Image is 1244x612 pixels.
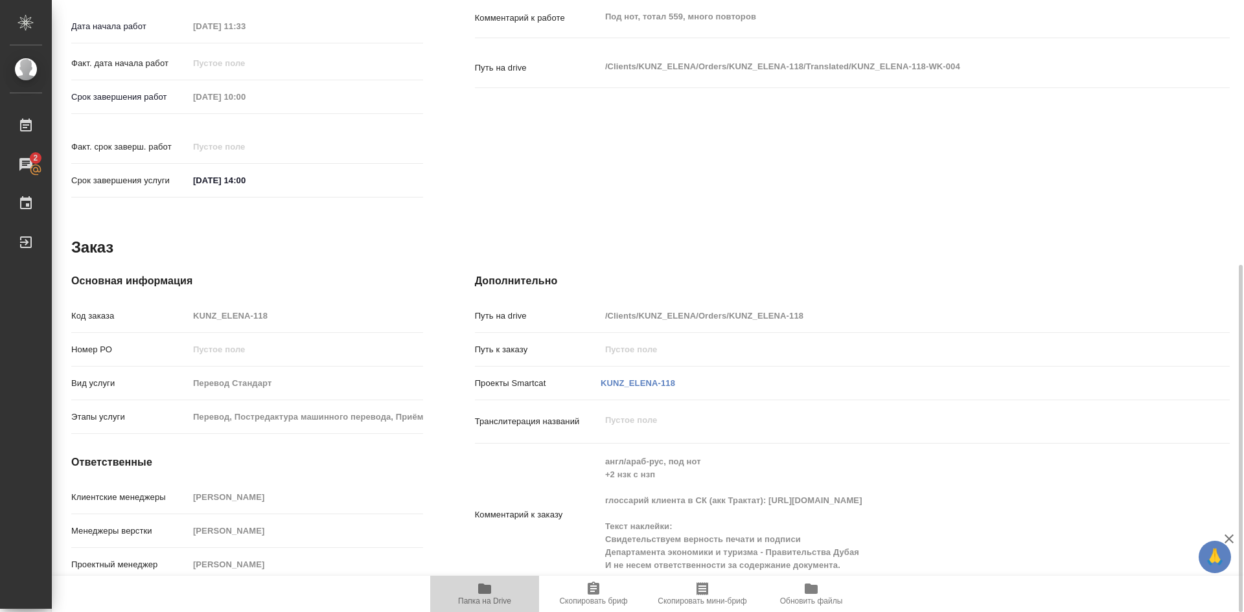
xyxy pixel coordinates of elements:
[189,521,423,540] input: Пустое поле
[71,455,423,470] h4: Ответственные
[475,273,1230,289] h4: Дополнительно
[71,174,189,187] p: Срок завершения услуги
[658,596,746,606] span: Скопировать мини-бриф
[189,488,423,506] input: Пустое поле
[71,411,189,424] p: Этапы услуги
[601,340,1167,359] input: Пустое поле
[71,141,189,153] p: Факт. срок заверш. работ
[189,17,302,36] input: Пустое поле
[71,310,189,323] p: Код заказа
[71,273,423,289] h4: Основная информация
[71,237,113,258] h2: Заказ
[601,306,1167,325] input: Пустое поле
[3,148,49,181] a: 2
[189,407,423,426] input: Пустое поле
[71,377,189,390] p: Вид услуги
[71,525,189,538] p: Менеджеры верстки
[189,555,423,574] input: Пустое поле
[475,377,601,390] p: Проекты Smartcat
[475,415,601,428] p: Транслитерация названий
[189,137,302,156] input: Пустое поле
[1204,543,1226,571] span: 🙏
[475,508,601,521] p: Комментарий к заказу
[189,54,302,73] input: Пустое поле
[601,451,1167,576] textarea: англ/араб-рус, под нот +2 нзк с нзп глоссарий клиента в СК (акк Трактат): [URL][DOMAIN_NAME] Текс...
[189,374,423,392] input: Пустое поле
[189,171,302,190] input: ✎ Введи что-нибудь
[475,310,601,323] p: Путь на drive
[780,596,843,606] span: Обновить файлы
[539,576,648,612] button: Скопировать бриф
[71,57,189,70] p: Факт. дата начала работ
[71,91,189,104] p: Срок завершения работ
[71,491,189,504] p: Клиентские менеджеры
[71,20,189,33] p: Дата начала работ
[757,576,866,612] button: Обновить файлы
[71,558,189,571] p: Проектный менеджер
[648,576,757,612] button: Скопировать мини-бриф
[475,12,601,25] p: Комментарий к работе
[475,62,601,74] p: Путь на drive
[189,340,423,359] input: Пустое поле
[475,343,601,356] p: Путь к заказу
[601,56,1167,78] textarea: /Clients/KUNZ_ELENA/Orders/KUNZ_ELENA-118/Translated/KUNZ_ELENA-118-WK-004
[601,6,1167,28] textarea: Под нот, тотал 559, много повторов
[71,343,189,356] p: Номер РО
[25,152,45,164] span: 2
[601,378,675,388] a: KUNZ_ELENA-118
[430,576,539,612] button: Папка на Drive
[189,87,302,106] input: Пустое поле
[1199,541,1231,573] button: 🙏
[559,596,627,606] span: Скопировать бриф
[458,596,511,606] span: Папка на Drive
[189,306,423,325] input: Пустое поле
